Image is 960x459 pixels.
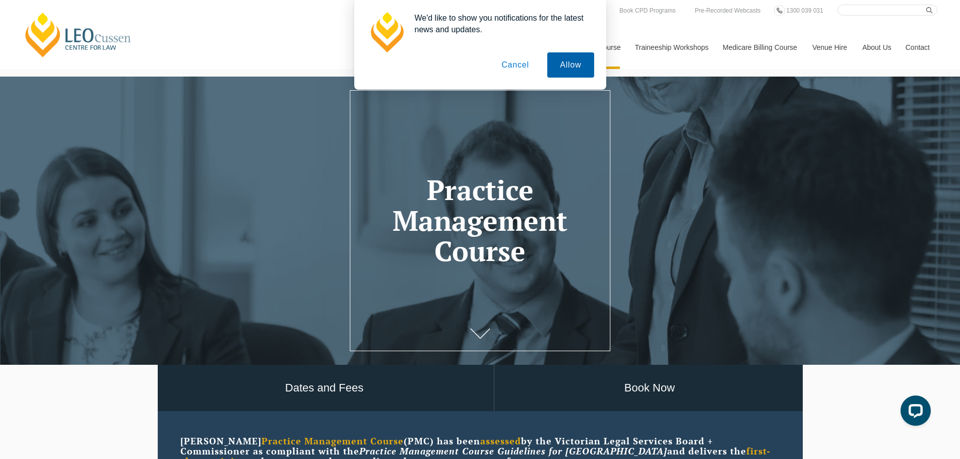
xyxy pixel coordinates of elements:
[155,365,494,412] a: Dates and Fees
[366,12,407,52] img: notification icon
[489,52,542,78] button: Cancel
[262,435,404,447] strong: Practice Management Course
[407,12,594,35] div: We'd like to show you notifications for the latest news and updates.
[359,445,667,457] em: Practice Management Course Guidelines for [GEOGRAPHIC_DATA]
[494,365,805,412] a: Book Now
[365,175,595,267] h1: Practice Management Course
[480,435,521,447] strong: assessed
[892,391,935,434] iframe: LiveChat chat widget
[547,52,594,78] button: Allow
